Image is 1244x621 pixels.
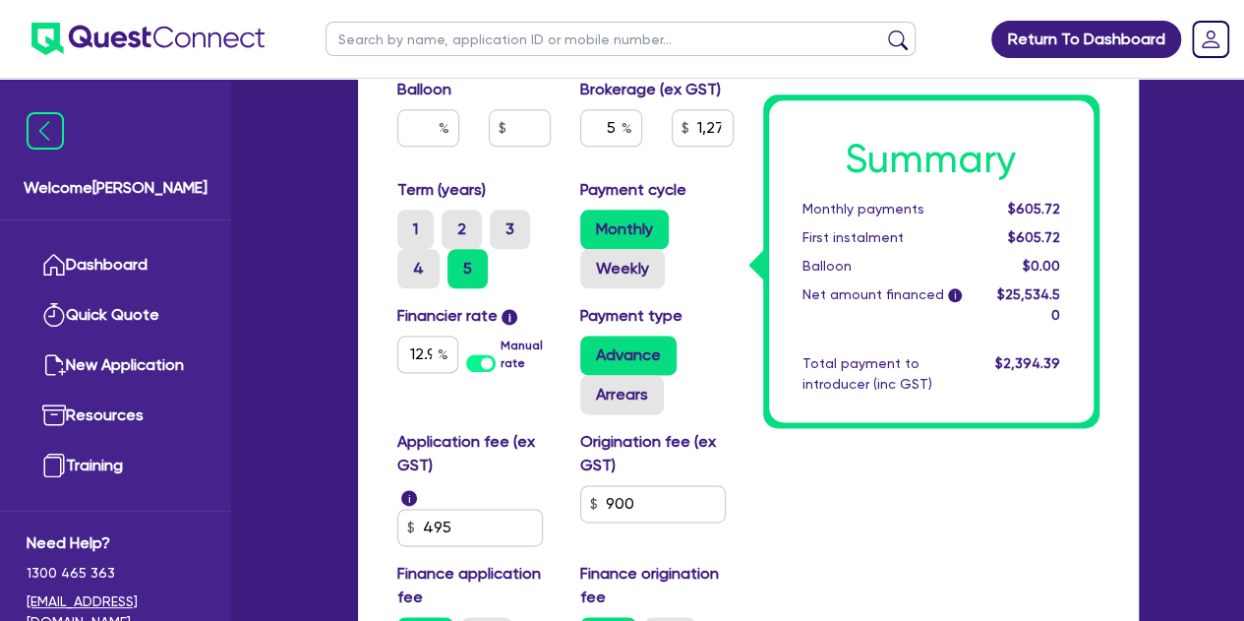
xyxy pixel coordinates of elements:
[401,490,417,506] span: i
[42,404,66,427] img: resources
[27,531,205,555] span: Need Help?
[991,21,1181,58] a: Return To Dashboard
[27,112,64,150] img: icon-menu-close
[802,136,1060,183] h1: Summary
[27,240,205,290] a: Dashboard
[1007,201,1059,217] span: $605.72
[502,309,517,325] span: i
[27,441,205,491] a: Training
[1022,258,1059,274] span: $0.00
[31,23,265,55] img: quest-connect-logo-blue
[326,22,916,56] input: Search by name, application ID or mobile number...
[42,454,66,477] img: training
[397,178,486,202] label: Term (years)
[397,78,451,101] label: Balloon
[490,210,530,249] label: 3
[948,289,962,303] span: i
[27,290,205,341] a: Quick Quote
[397,249,440,288] label: 4
[580,562,734,609] label: Finance origination fee
[27,391,205,441] a: Resources
[1185,14,1236,65] a: Dropdown toggle
[788,284,979,326] div: Net amount financed
[501,337,550,372] label: Manual rate
[996,286,1059,323] span: $25,534.50
[580,210,669,249] label: Monthly
[397,430,551,477] label: Application fee (ex GST)
[788,256,979,277] div: Balloon
[42,303,66,327] img: quick-quote
[580,178,686,202] label: Payment cycle
[580,78,721,101] label: Brokerage (ex GST)
[442,210,482,249] label: 2
[27,341,205,391] a: New Application
[580,336,677,375] label: Advance
[580,430,734,477] label: Origination fee (ex GST)
[788,199,979,219] div: Monthly payments
[42,353,66,377] img: new-application
[580,375,664,414] label: Arrears
[580,304,682,328] label: Payment type
[1007,229,1059,245] span: $605.72
[788,227,979,248] div: First instalment
[397,304,518,328] label: Financier rate
[24,176,207,200] span: Welcome [PERSON_NAME]
[27,563,205,584] span: 1300 465 363
[397,210,434,249] label: 1
[397,562,551,609] label: Finance application fee
[994,355,1059,371] span: $2,394.39
[580,249,665,288] label: Weekly
[788,353,979,395] div: Total payment to introducer (inc GST)
[447,249,488,288] label: 5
